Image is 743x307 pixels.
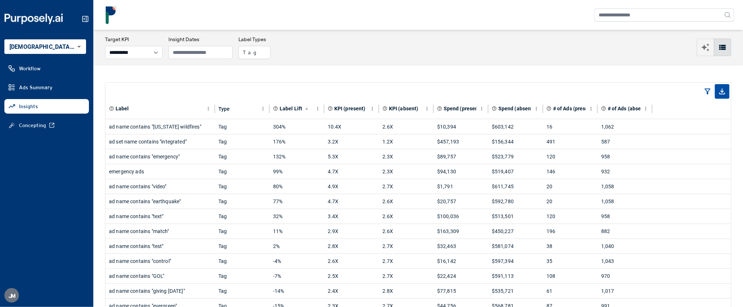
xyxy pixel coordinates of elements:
div: Tag [218,284,266,298]
div: $592,780 [492,194,539,209]
div: 2.6X [382,209,430,224]
div: ad name contains "earthquake" [109,194,211,209]
span: Workflow [19,65,40,72]
button: Label Lift column menu [313,104,322,113]
span: Export as CSV [715,84,730,99]
h3: Label Types [238,36,271,43]
span: Label [116,105,129,112]
div: $10,394 [437,119,485,134]
div: 2.7X [382,239,430,253]
div: 958 [601,209,649,224]
div: 146 [546,164,594,179]
div: 2.5X [328,269,375,283]
span: Insights [19,103,38,110]
div: $535,721 [492,284,539,298]
button: # of Ads (absent) column menu [641,104,650,113]
button: Tag [238,46,271,59]
div: $77,815 [437,284,485,298]
div: $581,074 [492,239,539,253]
div: $156,344 [492,134,539,149]
div: ad name contains "match" [109,224,211,239]
div: $611,745 [492,179,539,194]
svg: Aggregate KPI value of all ads where label is present [328,106,333,111]
div: $163,309 [437,224,485,239]
div: 1,058 [601,194,649,209]
div: 120 [546,209,594,224]
img: logo [102,6,120,24]
h3: Target KPI [105,36,163,43]
div: 99% [273,164,320,179]
a: Workflow [4,61,89,76]
div: 2.8X [328,239,375,253]
div: J M [4,288,19,303]
div: 2% [273,239,320,253]
button: Label column menu [204,104,213,113]
div: 11% [273,224,320,239]
div: $22,424 [437,269,485,283]
div: $513,501 [492,209,539,224]
svg: Total number of ads where label is absent [601,106,606,111]
div: Tag [218,269,266,283]
div: 2.6X [382,224,430,239]
div: $597,394 [492,254,539,268]
div: Tag [218,209,266,224]
div: $20,757 [437,194,485,209]
div: ad name contains "[US_STATE] wildfires" [109,119,211,134]
div: 304% [273,119,320,134]
div: 2.3X [382,164,430,179]
div: 5.3X [328,149,375,164]
button: Sort [303,105,311,113]
div: 4.9X [328,179,375,194]
div: 1,062 [601,119,649,134]
div: 587 [601,134,649,149]
div: 77% [273,194,320,209]
span: Spend (present) [444,105,482,112]
div: $89,757 [437,149,485,164]
a: Insights [4,99,89,114]
div: 1,017 [601,284,649,298]
svg: Total spend on all ads where label is absent [492,106,497,111]
svg: Aggregate KPI value of all ads where label is absent [382,106,388,111]
div: $450,227 [492,224,539,239]
div: ad name contains "emergency" [109,149,211,164]
div: 2.3X [382,149,430,164]
div: $94,130 [437,164,485,179]
div: 2.6X [382,119,430,134]
div: ad name contains "video" [109,179,211,194]
div: ad name contains "giving [DATE]" [109,284,211,298]
span: # of Ads (absent) [608,105,648,112]
svg: Total spend on all ads where label is present [437,106,442,111]
div: 1.2X [382,134,430,149]
div: 932 [601,164,649,179]
div: Tag [218,119,266,134]
span: Label Lift [280,105,302,112]
h3: Insight Dates [168,36,233,43]
div: $100,036 [437,209,485,224]
div: 1,043 [601,254,649,268]
div: 2.7X [382,179,430,194]
div: $591,113 [492,269,539,283]
div: $1,791 [437,179,485,194]
div: 4.7X [328,194,375,209]
svg: Total number of ads where label is present [546,106,552,111]
div: 4.7X [328,164,375,179]
svg: Element or component part of the ad [109,106,114,111]
div: 882 [601,224,649,239]
div: Tag [218,149,266,164]
div: $16,142 [437,254,485,268]
div: ad name contains "test" [109,239,211,253]
div: Tag [218,254,266,268]
div: 491 [546,134,594,149]
div: Tag [218,239,266,253]
div: 3.4X [328,209,375,224]
div: 32% [273,209,320,224]
div: 2.6X [328,254,375,268]
button: # of Ads (present) column menu [587,104,596,113]
div: [DEMOGRAPHIC_DATA] World Relief [4,39,86,54]
div: 35 [546,254,594,268]
div: 120 [546,149,594,164]
span: KPI (present) [334,105,366,112]
div: -4% [273,254,320,268]
div: 958 [601,149,649,164]
div: -7% [273,269,320,283]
